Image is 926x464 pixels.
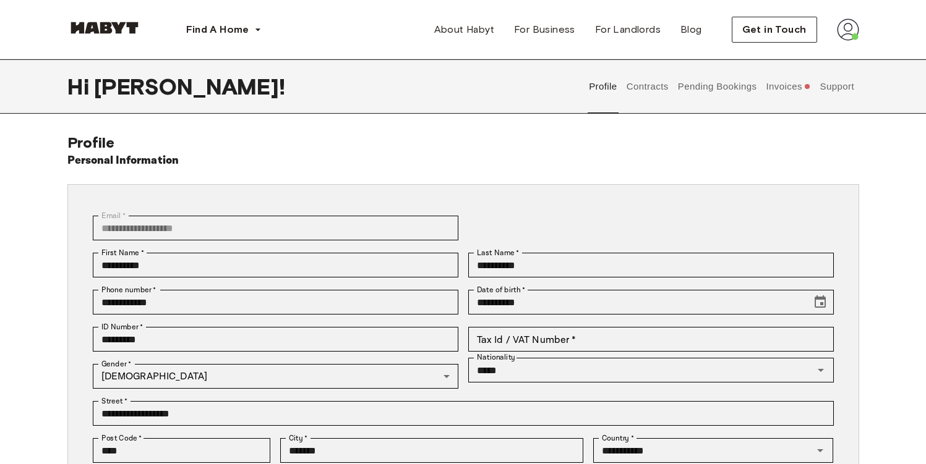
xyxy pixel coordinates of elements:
label: ID Number [101,321,143,332]
img: avatar [837,19,859,41]
label: Nationality [477,352,515,363]
label: Post Code [101,432,142,444]
label: Street [101,395,127,407]
button: Support [818,59,856,114]
a: Blog [671,17,712,42]
button: Find A Home [176,17,272,42]
label: Last Name [477,247,520,258]
button: Invoices [765,59,812,114]
span: Blog [680,22,702,37]
span: For Business [514,22,575,37]
label: Phone number [101,284,156,295]
img: Habyt [67,22,142,34]
a: About Habyt [424,17,504,42]
button: Choose date, selected date is Aug 19, 2004 [808,290,833,314]
h6: Personal Information [67,152,179,169]
span: [PERSON_NAME] ! [94,74,285,99]
label: Gender [101,358,131,369]
label: Email [101,210,126,221]
span: Profile [67,133,115,151]
button: Get in Touch [732,17,817,43]
span: Find A Home [186,22,249,37]
label: First Name [101,247,144,258]
div: You can't change your email address at the moment. Please reach out to customer support in case y... [93,216,458,240]
a: For Landlords [585,17,671,42]
button: Open [812,442,829,459]
span: Get in Touch [742,22,807,37]
label: City [289,432,308,444]
button: Open [812,361,830,379]
a: For Business [504,17,585,42]
button: Contracts [625,59,670,114]
label: Country [602,432,634,444]
span: Hi [67,74,94,99]
div: [DEMOGRAPHIC_DATA] [93,364,458,389]
button: Pending Bookings [676,59,758,114]
div: user profile tabs [585,59,859,114]
button: Profile [588,59,619,114]
span: For Landlords [595,22,661,37]
span: About Habyt [434,22,494,37]
label: Date of birth [477,284,525,295]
